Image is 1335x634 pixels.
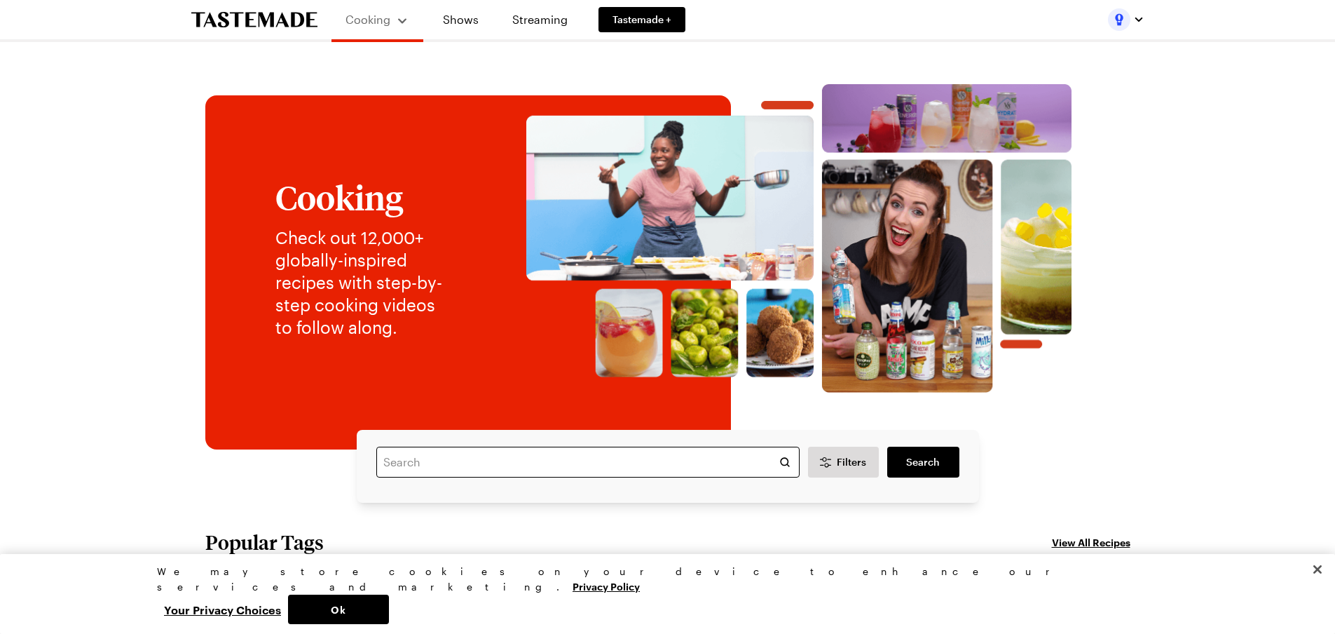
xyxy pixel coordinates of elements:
img: Explore recipes [482,84,1116,393]
p: Check out 12,000+ globally-inspired recipes with step-by-step cooking videos to follow along. [275,227,454,339]
span: Tastemade + [612,13,671,27]
button: Profile picture [1108,8,1144,31]
button: Desktop filters [808,447,879,478]
a: filters [887,447,959,478]
button: Close [1302,554,1333,585]
div: Privacy [157,564,1166,624]
img: Profile picture [1108,8,1130,31]
h1: Cooking [275,179,454,215]
a: Tastemade + [598,7,685,32]
span: Filters [837,455,866,469]
a: View All Recipes [1052,534,1130,550]
button: Cooking [345,6,409,34]
div: We may store cookies on your device to enhance our services and marketing. [157,564,1166,595]
button: Ok [288,595,389,624]
a: More information about your privacy, opens in a new tab [573,579,640,593]
span: Cooking [345,13,390,26]
span: Search [906,455,940,469]
a: To Tastemade Home Page [191,12,317,28]
h2: Popular Tags [205,531,324,553]
button: Your Privacy Choices [157,595,288,624]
